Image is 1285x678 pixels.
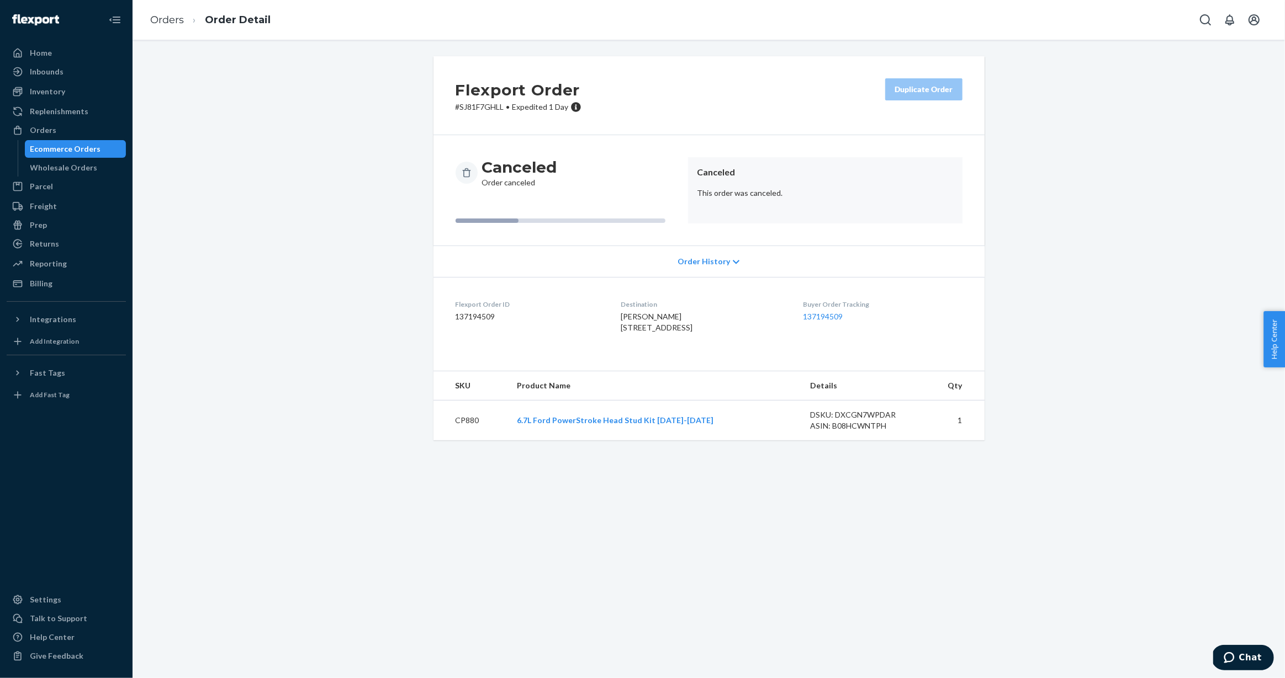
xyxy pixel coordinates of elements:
[7,121,126,139] a: Orders
[512,102,569,111] span: Expedited 1 Day
[7,275,126,292] a: Billing
[803,312,843,321] a: 137194509
[7,178,126,195] a: Parcel
[7,44,126,62] a: Home
[30,220,47,231] div: Prep
[1219,9,1241,31] button: Open notifications
[30,181,53,192] div: Parcel
[7,364,126,382] button: Fast Tags
[30,314,76,325] div: Integrations
[1194,9,1217,31] button: Open Search Box
[30,390,70,399] div: Add Fast Tag
[456,78,581,102] h2: Flexport Order
[801,371,923,401] th: Details
[7,63,126,81] a: Inbounds
[7,610,126,627] button: Talk to Support
[7,647,126,665] button: Give Feedback
[30,238,59,249] div: Returns
[30,632,75,643] div: Help Center
[104,9,126,31] button: Close Navigation
[922,401,984,441] td: 1
[7,311,126,328] button: Integrations
[7,628,126,646] a: Help Center
[621,312,692,332] span: [PERSON_NAME] [STREET_ADDRESS]
[456,300,603,309] dt: Flexport Order ID
[1263,311,1285,367] button: Help Center
[30,258,67,269] div: Reporting
[1213,645,1274,672] iframe: Opens a widget where you can chat to one of our agents
[30,106,88,117] div: Replenishments
[30,125,56,136] div: Orders
[30,86,65,97] div: Inventory
[1243,9,1265,31] button: Open account menu
[810,420,914,431] div: ASIN: B08HCWNTPH
[7,333,126,350] a: Add Integration
[141,4,279,36] ol: breadcrumbs
[7,591,126,608] a: Settings
[30,162,98,173] div: Wholesale Orders
[7,216,126,234] a: Prep
[7,386,126,404] a: Add Fast Tag
[30,201,57,212] div: Freight
[205,14,271,26] a: Order Detail
[30,278,52,289] div: Billing
[7,103,126,120] a: Replenishments
[25,159,126,177] a: Wholesale Orders
[895,84,953,95] div: Duplicate Order
[810,409,914,420] div: DSKU: DXCGN7WPDAR
[7,235,126,253] a: Returns
[30,613,87,624] div: Talk to Support
[25,140,126,158] a: Ecommerce Orders
[697,188,954,199] p: This order was canceled.
[30,143,101,154] div: Ecommerce Orders
[517,415,713,425] a: 6.7L Ford PowerStroke Head Stud Kit [DATE]-[DATE]
[150,14,184,26] a: Orders
[456,102,581,113] p: # SJ81F7GHLL
[30,367,65,378] div: Fast Tags
[621,300,785,309] dt: Destination
[506,102,510,111] span: •
[803,300,962,309] dt: Buyer Order Tracking
[482,157,557,188] div: Order canceled
[30,66,64,77] div: Inbounds
[922,371,984,401] th: Qty
[12,14,59,25] img: Flexport logo
[30,337,79,346] div: Add Integration
[482,157,557,177] h3: Canceled
[30,47,52,58] div: Home
[697,166,954,179] header: Canceled
[433,371,508,401] th: SKU
[7,255,126,273] a: Reporting
[433,401,508,441] td: CP880
[678,256,730,267] span: Order History
[7,83,126,100] a: Inventory
[30,650,83,661] div: Give Feedback
[885,78,963,100] button: Duplicate Order
[7,197,126,215] a: Freight
[508,371,801,401] th: Product Name
[456,311,603,322] dd: 137194509
[30,594,61,605] div: Settings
